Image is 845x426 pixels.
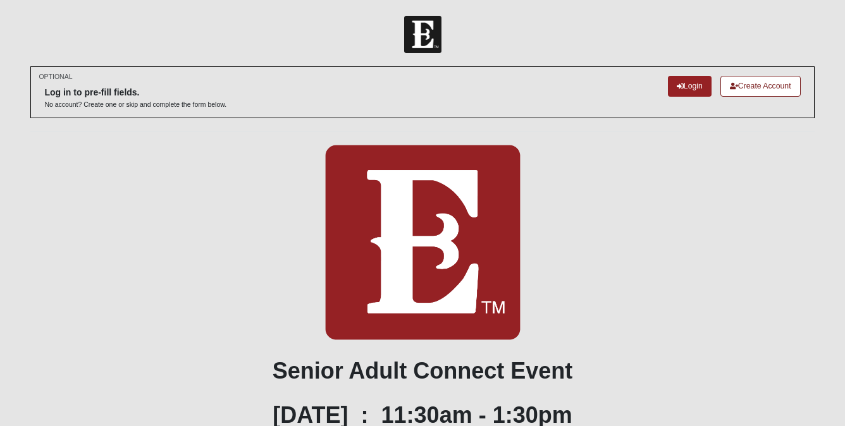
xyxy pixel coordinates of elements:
img: Church of Eleven22 Logo [404,16,441,53]
h1: Senior Adult Connect Event [30,357,814,384]
small: OPTIONAL [39,72,72,82]
img: E-icon-fireweed-White-TM.png [324,144,521,340]
p: No account? Create one or skip and complete the form below. [44,100,226,109]
h6: Log in to pre-fill fields. [44,87,226,98]
a: Create Account [720,76,801,97]
a: Login [668,76,712,97]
